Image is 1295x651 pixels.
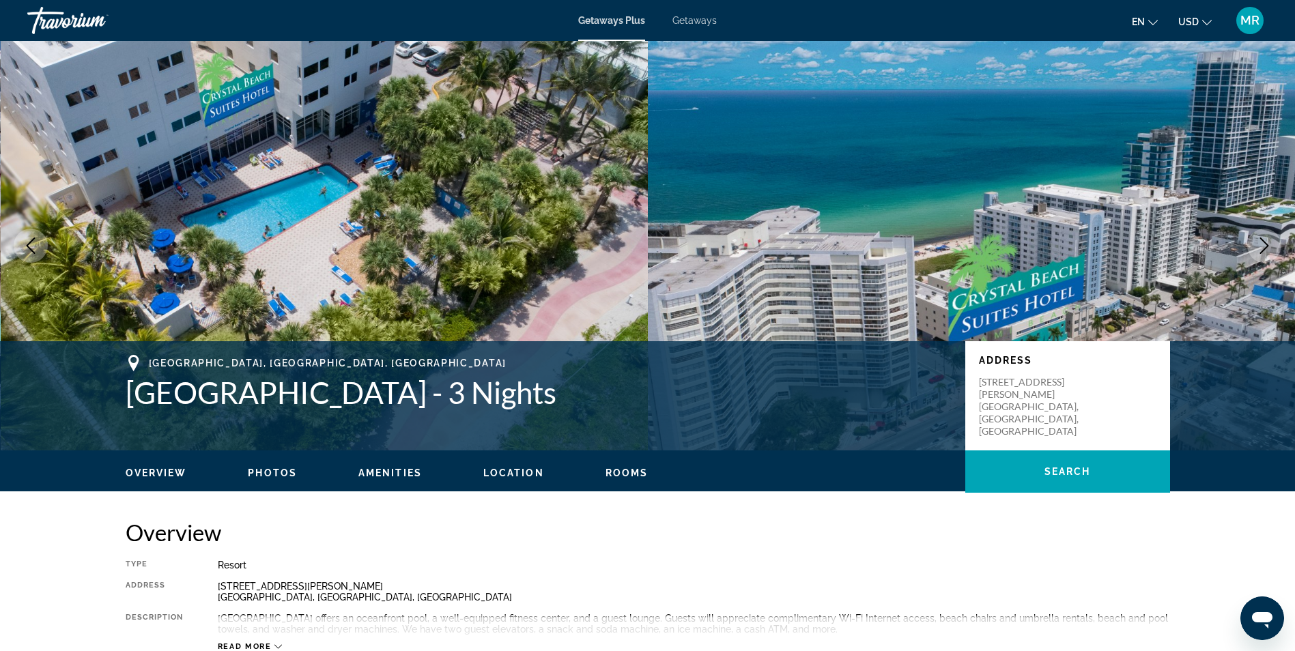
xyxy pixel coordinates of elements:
button: Search [965,450,1170,493]
a: Travorium [27,3,164,38]
h1: [GEOGRAPHIC_DATA] - 3 Nights [126,375,952,410]
span: Photos [248,467,297,478]
iframe: Button to launch messaging window [1240,596,1284,640]
button: User Menu [1232,6,1268,35]
span: Read more [218,642,272,651]
span: Search [1044,466,1091,477]
button: Amenities [358,467,422,479]
span: USD [1178,16,1199,27]
button: Location [483,467,544,479]
h2: Overview [126,519,1170,546]
div: Type [126,560,184,570]
span: Location [483,467,544,478]
span: en [1132,16,1145,27]
a: Getaways Plus [578,15,645,26]
span: [GEOGRAPHIC_DATA], [GEOGRAPHIC_DATA], [GEOGRAPHIC_DATA] [149,358,507,368]
span: Amenities [358,467,422,478]
a: Getaways [672,15,717,26]
button: Next image [1247,229,1281,263]
div: [GEOGRAPHIC_DATA] offers an oceanfront pool, a well-equipped fitness center, and a guest lounge. ... [218,613,1170,635]
button: Photos [248,467,297,479]
span: Rooms [606,467,649,478]
div: Address [126,581,184,603]
div: Resort [218,560,1170,570]
div: Description [126,613,184,635]
p: Address [979,355,1156,366]
button: Previous image [14,229,48,263]
button: Overview [126,467,187,479]
p: [STREET_ADDRESS][PERSON_NAME] [GEOGRAPHIC_DATA], [GEOGRAPHIC_DATA], [GEOGRAPHIC_DATA] [979,376,1088,437]
span: Overview [126,467,187,478]
button: Change language [1132,12,1158,31]
button: Change currency [1178,12,1212,31]
span: MR [1240,14,1260,27]
div: [STREET_ADDRESS][PERSON_NAME] [GEOGRAPHIC_DATA], [GEOGRAPHIC_DATA], [GEOGRAPHIC_DATA] [218,581,1170,603]
button: Rooms [606,467,649,479]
